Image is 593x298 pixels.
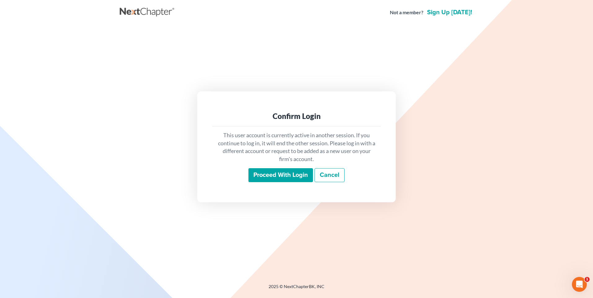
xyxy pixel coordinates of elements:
iframe: Intercom live chat [572,277,587,292]
a: Cancel [314,168,345,182]
a: Sign up [DATE]! [426,9,473,15]
strong: Not a member? [390,9,423,16]
div: Confirm Login [217,111,376,121]
div: 2025 © NextChapterBK, INC [120,283,473,295]
input: Proceed with login [248,168,313,182]
p: This user account is currently active in another session. If you continue to log in, it will end ... [217,131,376,163]
span: 1 [585,277,590,282]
